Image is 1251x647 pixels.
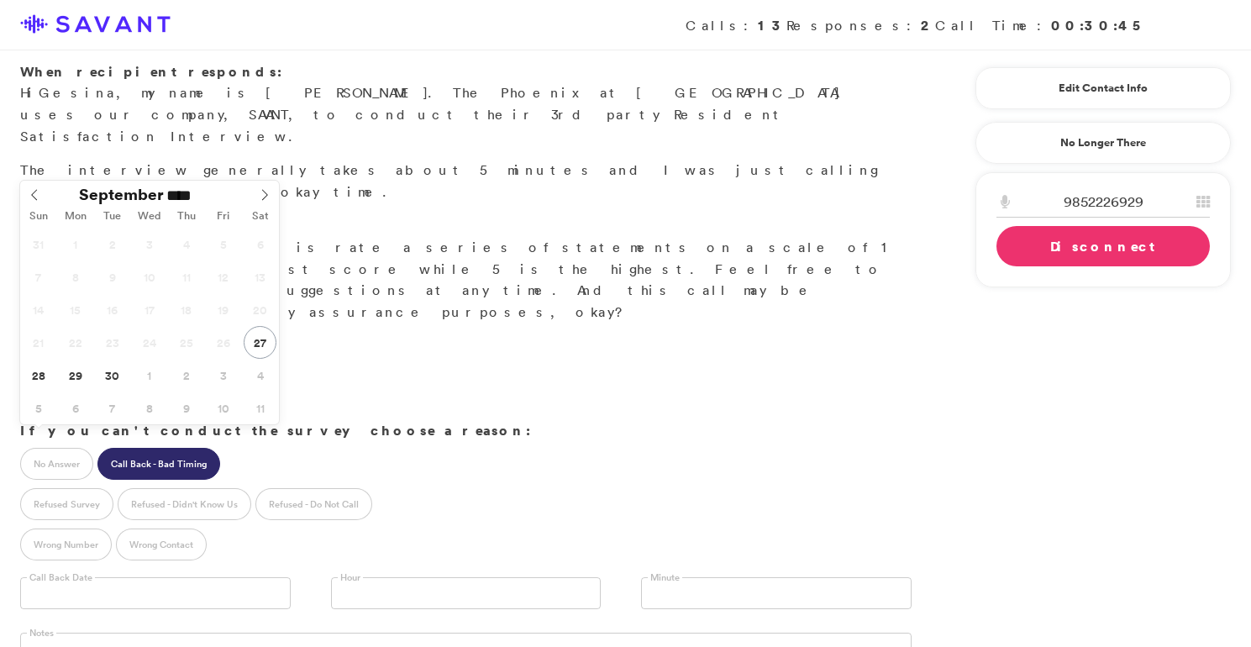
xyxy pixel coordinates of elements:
span: September 25, 2025 [170,326,202,359]
label: Wrong Contact [116,529,207,560]
label: Refused - Didn't Know Us [118,488,251,520]
span: Sat [242,211,279,222]
span: September 28, 2025 [22,359,55,392]
span: September 19, 2025 [207,293,239,326]
span: October 4, 2025 [244,359,276,392]
span: September [79,187,164,203]
span: October 8, 2025 [133,392,166,424]
span: September 20, 2025 [244,293,276,326]
span: Tue [94,211,131,222]
label: Call Back Date [27,571,95,584]
span: September 16, 2025 [96,293,129,326]
span: September 17, 2025 [133,293,166,326]
label: Notes [27,627,56,639]
span: Fri [205,211,242,222]
span: September 8, 2025 [59,260,92,293]
span: Thu [168,211,205,222]
span: October 11, 2025 [244,392,276,424]
span: October 5, 2025 [22,392,55,424]
span: September 15, 2025 [59,293,92,326]
input: Year [164,187,224,204]
span: September 11, 2025 [170,260,202,293]
span: Gesina [39,84,116,101]
label: Wrong Number [20,529,112,560]
span: October 1, 2025 [133,359,166,392]
span: September 9, 2025 [96,260,129,293]
span: September 30, 2025 [96,359,129,392]
a: No Longer There [975,122,1231,164]
span: September 12, 2025 [207,260,239,293]
label: Minute [648,571,682,584]
span: September 24, 2025 [133,326,166,359]
label: Call Back - Bad Timing [97,448,220,480]
strong: 2 [921,16,935,34]
span: Sun [20,211,57,222]
p: Hi , my name is [PERSON_NAME]. The Phoenix at [GEOGRAPHIC_DATA] uses our company, SAVANT, to cond... [20,61,912,147]
span: October 3, 2025 [207,359,239,392]
a: Edit Contact Info [996,75,1210,102]
label: Refused Survey [20,488,113,520]
span: September 1, 2025 [59,228,92,260]
label: Hour [338,571,363,584]
span: Wed [131,211,168,222]
span: October 6, 2025 [59,392,92,424]
span: October 2, 2025 [170,359,202,392]
strong: If you can't conduct the survey choose a reason: [20,421,531,439]
p: Great. What you'll do is rate a series of statements on a scale of 1 to 5. 1 is the lowest score ... [20,215,912,323]
span: September 5, 2025 [207,228,239,260]
span: September 6, 2025 [244,228,276,260]
span: September 29, 2025 [59,359,92,392]
a: Disconnect [996,226,1210,266]
span: September 3, 2025 [133,228,166,260]
span: October 7, 2025 [96,392,129,424]
p: The interview generally takes about 5 minutes and I was just calling to see if now is an okay time. [20,160,912,203]
span: September 4, 2025 [170,228,202,260]
strong: When recipient responds: [20,62,282,81]
span: August 31, 2025 [22,228,55,260]
span: September 21, 2025 [22,326,55,359]
span: September 14, 2025 [22,293,55,326]
span: October 10, 2025 [207,392,239,424]
span: September 23, 2025 [96,326,129,359]
span: September 18, 2025 [170,293,202,326]
span: September 27, 2025 [244,326,276,359]
span: September 2, 2025 [96,228,129,260]
span: September 26, 2025 [207,326,239,359]
label: No Answer [20,448,93,480]
strong: 00:30:45 [1051,16,1147,34]
label: Refused - Do Not Call [255,488,372,520]
span: September 7, 2025 [22,260,55,293]
span: September 22, 2025 [59,326,92,359]
span: October 9, 2025 [170,392,202,424]
span: September 13, 2025 [244,260,276,293]
span: Mon [57,211,94,222]
span: September 10, 2025 [133,260,166,293]
strong: 13 [758,16,786,34]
